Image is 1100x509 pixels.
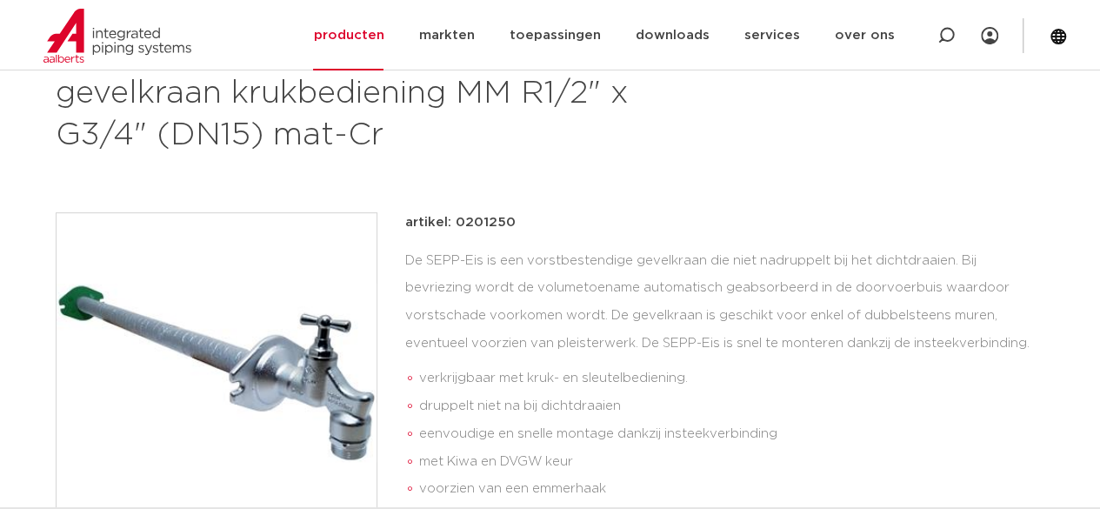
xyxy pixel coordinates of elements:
[56,31,709,157] h1: Seppelfricke SEPP-Eis vorstbestendige gevelkraan krukbediening MM R1/2" x G3/4" (DN15) mat-Cr
[419,365,1045,392] li: verkrijgbaar met kruk- en sleutelbediening.
[419,475,1045,503] li: voorzien van een emmerhaak
[405,212,516,233] p: artikel: 0201250
[419,392,1045,420] li: druppelt niet na bij dichtdraaien
[419,448,1045,476] li: met Kiwa en DVGW keur
[419,420,1045,448] li: eenvoudige en snelle montage dankzij insteekverbinding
